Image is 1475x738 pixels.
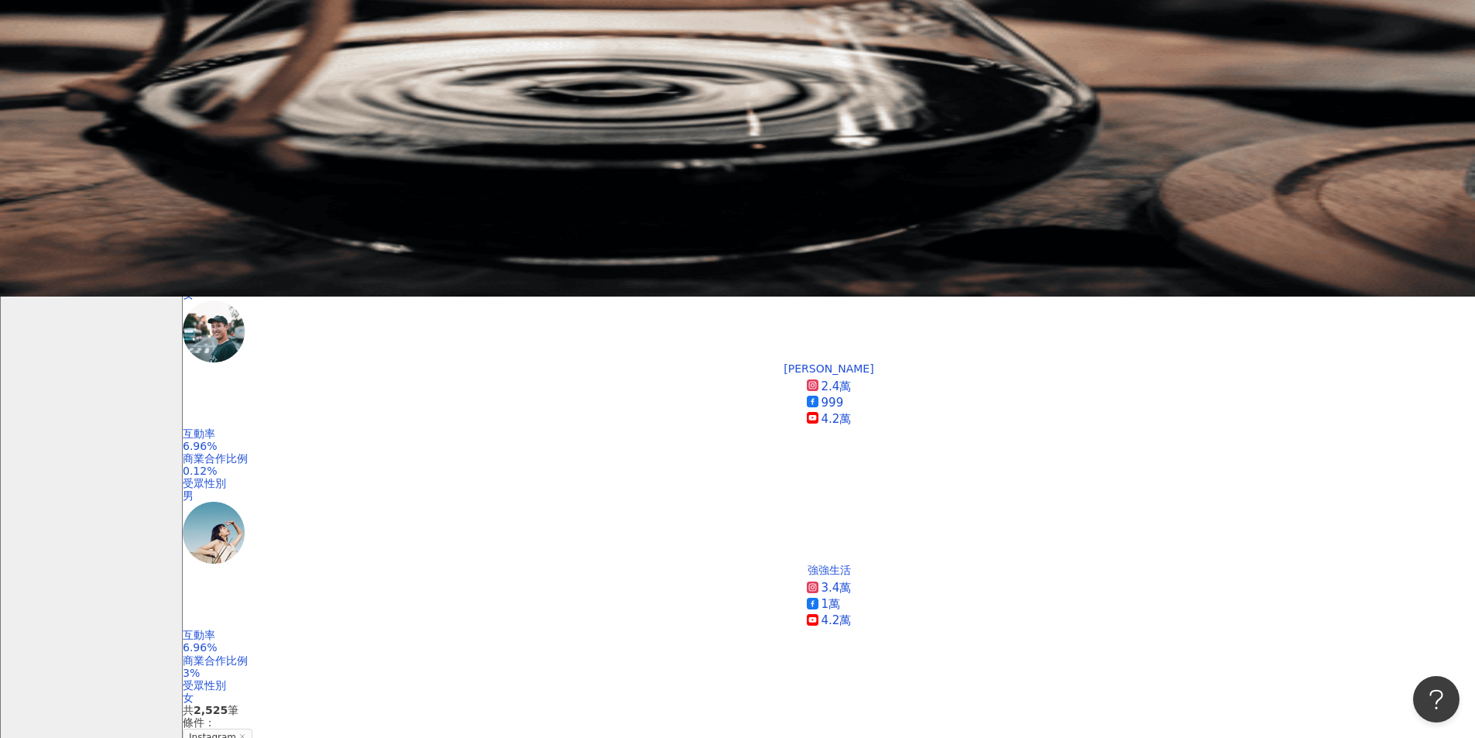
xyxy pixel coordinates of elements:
[183,489,1475,502] div: 男
[183,465,1475,477] div: 0.12%
[183,704,1475,716] div: 共 筆
[822,379,852,395] div: 2.4萬
[183,502,245,564] img: KOL Avatar
[183,300,1475,362] a: KOL Avatar
[183,716,215,729] span: 條件 ：
[822,395,844,411] div: 999
[183,679,1475,692] div: 受眾性別
[822,411,852,427] div: 4.2萬
[822,596,841,613] div: 1萬
[183,641,1475,654] div: 6.96%
[183,654,1475,667] div: 商業合作比例
[183,692,1475,704] div: 女
[183,362,1475,503] a: [PERSON_NAME]2.4萬9994.2萬互動率6.96%商業合作比例0.12%受眾性別男
[1413,676,1460,723] iframe: Help Scout Beacon - Open
[183,300,245,362] img: KOL Avatar
[822,580,852,596] div: 3.4萬
[194,704,228,716] span: 2,525
[183,502,1475,564] a: KOL Avatar
[183,564,1475,704] a: 強強生活3.4萬1萬4.2萬互動率6.96%商業合作比例3%受眾性別女
[183,477,1475,489] div: 受眾性別
[183,629,1475,641] div: 互動率
[822,613,852,629] div: 4.2萬
[183,452,1475,465] div: 商業合作比例
[808,564,851,576] div: 強強生活
[183,667,1475,679] div: 3%
[183,440,1475,452] div: 6.96%
[784,362,873,375] div: [PERSON_NAME]
[183,427,1475,440] div: 互動率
